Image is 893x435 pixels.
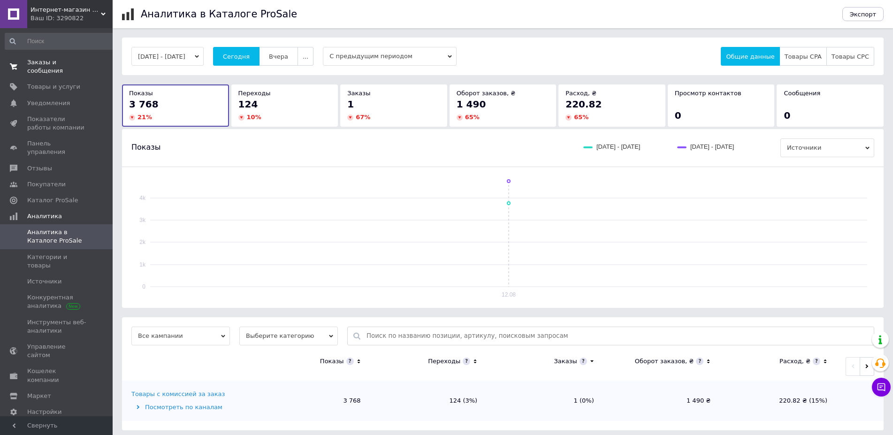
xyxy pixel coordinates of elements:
button: [DATE] - [DATE] [131,47,204,66]
span: Товары CPA [785,53,822,60]
span: Источники [27,277,61,286]
div: Расход, ₴ [779,357,810,366]
span: Конкурентная аналитика [27,293,87,310]
span: Показы [131,142,160,153]
span: Товары и услуги [27,83,80,91]
span: Каталог ProSale [27,196,78,205]
div: Посмотреть по каналам [131,403,251,412]
div: Ваш ID: 3290822 [31,14,113,23]
input: Поиск по названию позиции, артикулу, поисковым запросам [366,327,869,345]
span: Выберите категорию [239,327,338,345]
div: Показы [320,357,344,366]
span: Маркет [27,392,51,400]
span: Просмотр контактов [675,90,741,97]
span: Оборот заказов, ₴ [457,90,516,97]
td: 220.82 ₴ (15%) [720,381,837,421]
div: Заказы [554,357,577,366]
span: Категории и товары [27,253,87,270]
span: 10 % [247,114,261,121]
span: Все кампании [131,327,230,345]
span: 1 [347,99,354,110]
span: 3 768 [129,99,159,110]
span: Общие данные [726,53,774,60]
div: Оборот заказов, ₴ [635,357,694,366]
span: 65 % [574,114,588,121]
span: 65 % [465,114,480,121]
span: Товары CPC [832,53,869,60]
text: 4k [139,195,146,201]
h1: Аналитика в Каталоге ProSale [141,8,297,20]
span: Управление сайтом [27,343,87,359]
td: 1 490 ₴ [603,381,720,421]
span: 220.82 [565,99,602,110]
span: Показы [129,90,153,97]
span: ... [303,53,308,60]
span: Экспорт [850,11,876,18]
text: 1k [139,261,146,268]
div: Товары с комиссией за заказ [131,390,225,398]
span: Заказы и сообщения [27,58,87,75]
span: 124 [238,99,258,110]
text: 12.08 [502,291,516,298]
span: Аналитика в Каталоге ProSale [27,228,87,245]
button: Товары CPA [779,47,827,66]
span: Показатели работы компании [27,115,87,132]
span: Аналитика [27,212,62,221]
span: Кошелек компании [27,367,87,384]
span: Инструменты веб-аналитики [27,318,87,335]
span: Интернет-магазин Sneakers Boom [31,6,101,14]
span: Расход, ₴ [565,90,596,97]
button: Общие данные [721,47,779,66]
span: Сегодня [223,53,250,60]
input: Поиск [5,33,116,50]
td: 3 768 [253,381,370,421]
span: 67 % [356,114,370,121]
text: 3k [139,217,146,223]
span: 0 [784,110,790,121]
span: 1 490 [457,99,486,110]
button: Экспорт [842,7,884,21]
button: ... [298,47,313,66]
span: Уведомления [27,99,70,107]
span: С предыдущим периодом [323,47,457,66]
button: Чат с покупателем [872,378,891,397]
span: Отзывы [27,164,52,173]
button: Товары CPC [826,47,874,66]
span: Вчера [269,53,288,60]
span: 21 % [137,114,152,121]
span: Переходы [238,90,271,97]
button: Сегодня [213,47,260,66]
div: Переходы [428,357,460,366]
span: 0 [675,110,681,121]
span: Настройки [27,408,61,416]
button: Вчера [259,47,298,66]
span: Заказы [347,90,370,97]
span: Источники [780,138,874,157]
span: Панель управления [27,139,87,156]
span: Покупатели [27,180,66,189]
td: 1 (0%) [487,381,603,421]
td: 124 (3%) [370,381,487,421]
text: 2k [139,239,146,245]
text: 0 [142,283,145,290]
span: Сообщения [784,90,820,97]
